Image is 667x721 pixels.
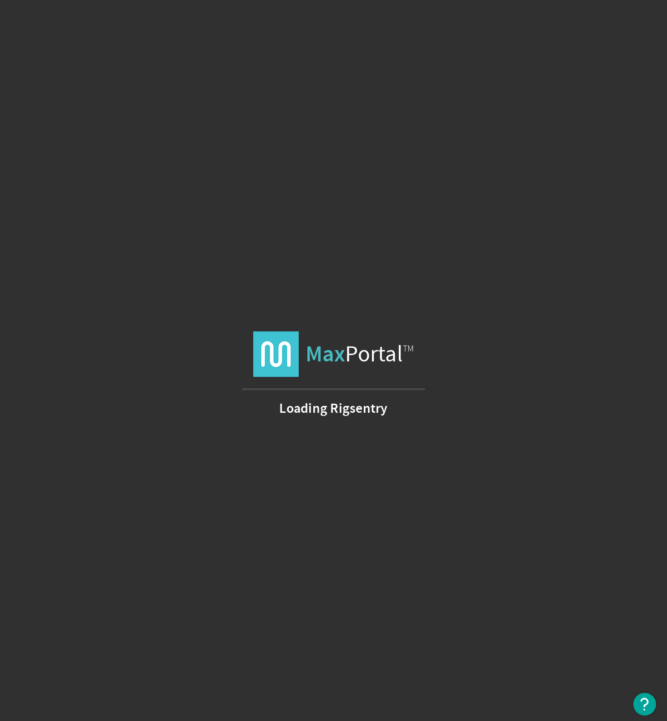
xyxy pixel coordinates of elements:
[253,331,299,377] img: logo
[633,693,656,716] button: Open Resource Center
[403,343,414,354] span: TM
[306,339,346,369] strong: Max
[306,331,414,377] span: Portal
[279,404,387,413] strong: Loading Rigsentry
